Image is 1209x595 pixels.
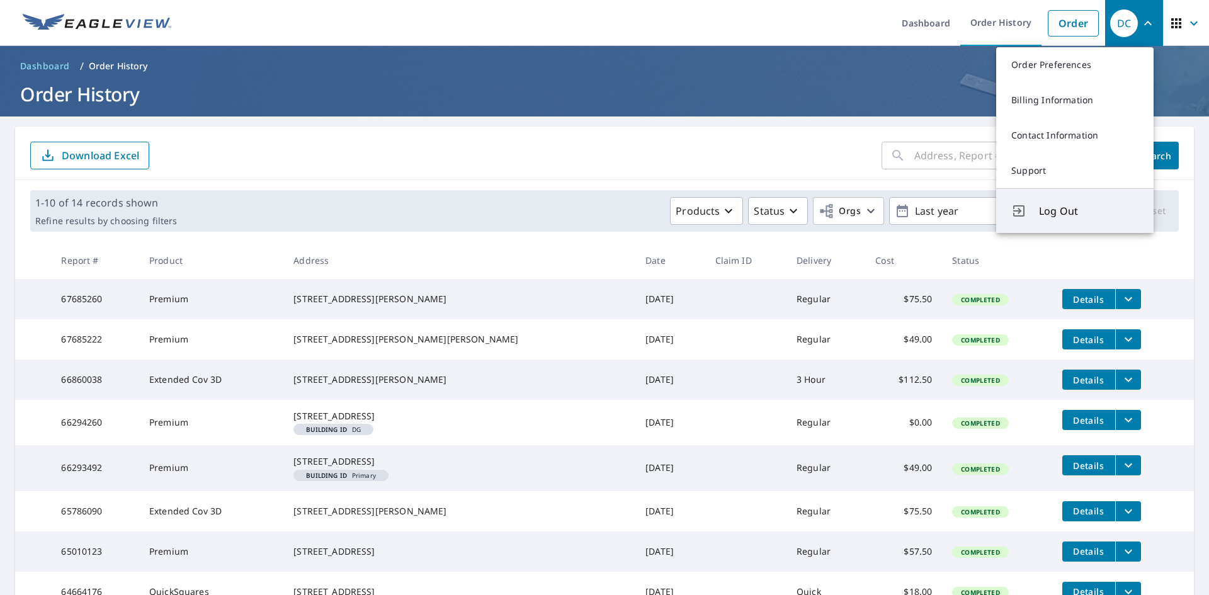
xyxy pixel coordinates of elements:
[786,279,865,319] td: Regular
[139,491,283,531] td: Extended Cov 3D
[1062,455,1115,475] button: detailsBtn-66293492
[293,505,625,518] div: [STREET_ADDRESS][PERSON_NAME]
[813,197,884,225] button: Orgs
[865,242,942,279] th: Cost
[51,445,139,490] td: 66293492
[51,360,139,400] td: 66860038
[293,373,625,386] div: [STREET_ADDRESS][PERSON_NAME]
[635,360,705,400] td: [DATE]
[786,360,865,400] td: 3 Hour
[20,60,70,72] span: Dashboard
[1048,10,1099,37] a: Order
[1115,329,1141,349] button: filesDropdownBtn-67685222
[1062,329,1115,349] button: detailsBtn-67685222
[1144,150,1169,162] span: Search
[1133,142,1179,169] button: Search
[1070,334,1108,346] span: Details
[705,242,786,279] th: Claim ID
[283,242,635,279] th: Address
[635,319,705,360] td: [DATE]
[139,445,283,490] td: Premium
[786,319,865,360] td: Regular
[62,149,139,162] p: Download Excel
[865,491,942,531] td: $75.50
[139,242,283,279] th: Product
[786,491,865,531] td: Regular
[996,188,1154,233] button: Log Out
[865,360,942,400] td: $112.50
[910,200,1057,222] p: Last year
[23,14,171,33] img: EV Logo
[635,531,705,572] td: [DATE]
[293,410,625,422] div: [STREET_ADDRESS]
[139,400,283,445] td: Premium
[786,242,865,279] th: Delivery
[306,472,347,479] em: Building ID
[1115,370,1141,390] button: filesDropdownBtn-66860038
[865,279,942,319] td: $75.50
[1115,541,1141,562] button: filesDropdownBtn-65010123
[1110,9,1138,37] div: DC
[786,531,865,572] td: Regular
[1115,501,1141,521] button: filesDropdownBtn-65786090
[953,419,1007,428] span: Completed
[819,203,861,219] span: Orgs
[865,400,942,445] td: $0.00
[1070,505,1108,517] span: Details
[1062,289,1115,309] button: detailsBtn-67685260
[298,472,383,479] span: Primary
[865,319,942,360] td: $49.00
[51,400,139,445] td: 66294260
[996,118,1154,153] a: Contact Information
[953,465,1007,473] span: Completed
[865,445,942,490] td: $49.00
[139,319,283,360] td: Premium
[1062,410,1115,430] button: detailsBtn-66294260
[1115,455,1141,475] button: filesDropdownBtn-66293492
[1115,289,1141,309] button: filesDropdownBtn-67685260
[889,197,1078,225] button: Last year
[89,60,148,72] p: Order History
[298,426,368,433] span: DG
[51,279,139,319] td: 67685260
[786,400,865,445] td: Regular
[30,142,149,169] button: Download Excel
[35,215,177,227] p: Refine results by choosing filters
[865,531,942,572] td: $57.50
[1070,460,1108,472] span: Details
[953,507,1007,516] span: Completed
[635,445,705,490] td: [DATE]
[15,56,75,76] a: Dashboard
[1070,293,1108,305] span: Details
[996,153,1154,188] a: Support
[635,279,705,319] td: [DATE]
[953,336,1007,344] span: Completed
[1115,410,1141,430] button: filesDropdownBtn-66294260
[293,545,625,558] div: [STREET_ADDRESS]
[35,195,177,210] p: 1-10 of 14 records shown
[15,56,1194,76] nav: breadcrumb
[635,242,705,279] th: Date
[1070,374,1108,386] span: Details
[953,548,1007,557] span: Completed
[953,376,1007,385] span: Completed
[1039,203,1138,218] span: Log Out
[306,426,347,433] em: Building ID
[15,81,1194,107] h1: Order History
[754,203,785,218] p: Status
[914,138,1123,173] input: Address, Report #, Claim ID, etc.
[51,242,139,279] th: Report #
[139,279,283,319] td: Premium
[293,333,625,346] div: [STREET_ADDRESS][PERSON_NAME][PERSON_NAME]
[953,295,1007,304] span: Completed
[635,491,705,531] td: [DATE]
[51,531,139,572] td: 65010123
[51,491,139,531] td: 65786090
[139,360,283,400] td: Extended Cov 3D
[293,455,625,468] div: [STREET_ADDRESS]
[635,400,705,445] td: [DATE]
[748,197,808,225] button: Status
[1062,501,1115,521] button: detailsBtn-65786090
[1070,545,1108,557] span: Details
[80,59,84,74] li: /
